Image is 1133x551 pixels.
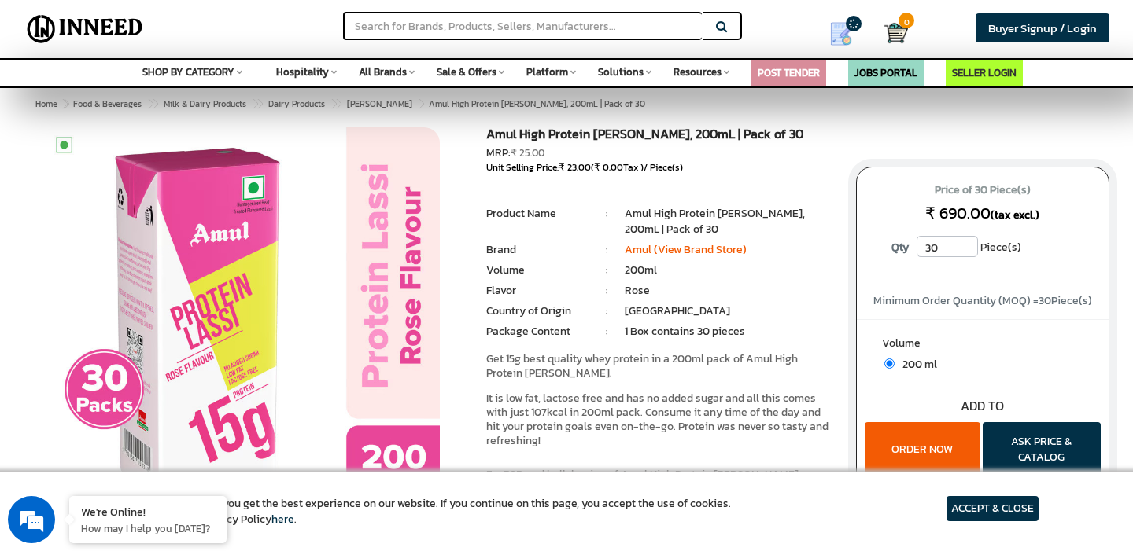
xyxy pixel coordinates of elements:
[625,303,832,319] li: [GEOGRAPHIC_DATA]
[526,64,568,79] span: Platform
[947,496,1039,521] article: ACCEPT & CLOSE
[81,504,215,519] div: We're Online!
[63,97,68,110] span: >
[925,201,991,225] span: ₹ 690.00
[21,9,149,49] img: Inneed.Market
[991,207,1039,223] span: (tax excl.)
[73,97,142,110] span: Food & Beverages
[344,94,415,113] a: [PERSON_NAME]
[486,145,832,161] div: MRP:
[590,263,625,278] li: :
[486,263,590,278] li: Volume
[437,64,496,79] span: Sale & Offers
[884,16,895,50] a: Cart 0
[32,94,61,113] a: Home
[590,242,625,258] li: :
[486,161,832,174] div: Unit Selling Price: ( Tax )
[46,127,440,520] img: Amul High Protein Rose Lassi, 200mL
[161,94,249,113] a: Milk & Dairy Products
[271,511,294,527] a: here
[590,283,625,299] li: :
[94,496,731,527] article: We use cookies to ensure you get the best experience on our website. If you continue on this page...
[590,303,625,319] li: :
[590,324,625,340] li: :
[873,292,1092,309] span: Minimum Order Quantity (MOQ) = Piece(s)
[625,324,832,340] li: 1 Box contains 30 pieces
[486,303,590,319] li: Country of Origin
[625,206,832,237] li: Amul High Protein [PERSON_NAME], 200mL | Pack of 30
[486,242,590,258] li: Brand
[486,206,590,222] li: Product Name
[359,64,407,79] span: All Brands
[347,97,412,110] span: [PERSON_NAME]
[644,160,683,174] span: / Piece(s)
[980,236,1021,259] span: Piece(s)
[81,521,215,535] p: How may I help you today?
[625,263,832,278] li: 200ml
[865,422,980,477] button: ORDER NOW
[1039,292,1051,309] span: 30
[265,94,328,113] a: Dairy Products
[164,97,246,110] span: Milk & Dairy Products
[486,352,832,380] p: Get 15g best quality whey protein in a 200ml pack of Amul High Protein [PERSON_NAME].
[598,64,644,79] span: Solutions
[147,94,155,113] span: >
[625,283,832,299] li: Rose
[486,467,832,514] p: For B2B and bulk buying of Amul High Protein [PERSON_NAME], 200mL | Pack of 30 at wholesale price...
[884,21,908,45] img: Cart
[142,64,234,79] span: SHOP BY CATEGORY
[252,94,260,113] span: >
[884,236,917,259] label: Qty
[976,13,1109,42] a: Buyer Signup / Login
[70,94,145,113] a: Food & Beverages
[486,283,590,299] li: Flavor
[872,178,1094,203] span: Price of 30 Piece(s)
[829,22,853,46] img: Show My Quotes
[674,64,722,79] span: Resources
[559,160,591,174] span: ₹ 23.00
[952,65,1017,80] a: SELLER LOGIN
[625,241,747,258] a: Amul (View Brand Store)
[857,397,1109,415] div: ADD TO
[70,97,645,110] span: Amul High Protein [PERSON_NAME], 200mL | Pack of 30
[330,94,338,113] span: >
[343,12,702,40] input: Search for Brands, Products, Sellers, Manufacturers...
[486,391,832,448] p: It is low fat, lactose free and has no added sugar and all this comes with just 107kcal in 200ml ...
[983,422,1101,477] button: ASK PRICE & CATALOG
[810,16,884,52] a: my Quotes
[276,64,329,79] span: Hospitality
[895,356,937,373] span: 200 ml
[758,65,820,80] a: POST TENDER
[988,19,1097,37] span: Buyer Signup / Login
[486,324,590,340] li: Package Content
[418,94,426,113] span: >
[854,65,917,80] a: JOBS PORTAL
[268,97,325,110] span: Dairy Products
[590,206,625,222] li: :
[882,336,1083,355] label: Volume
[486,127,832,145] h1: Amul High Protein [PERSON_NAME], 200mL | Pack of 30
[511,145,544,160] span: ₹ 25.00
[594,160,623,174] span: ₹ 0.00
[899,13,914,28] span: 0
